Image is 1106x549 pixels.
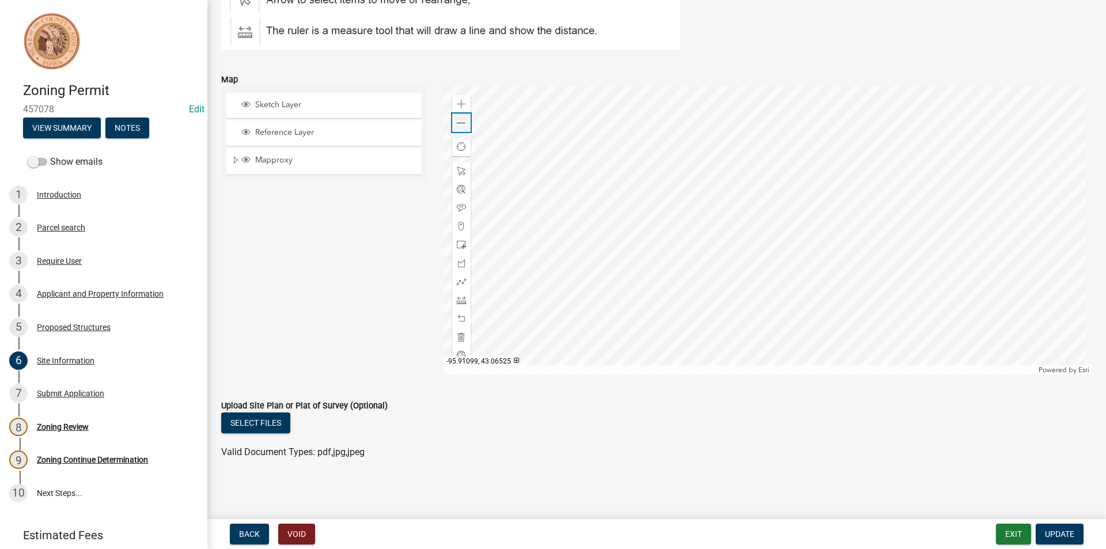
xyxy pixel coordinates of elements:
button: View Summary [23,118,101,138]
div: 8 [9,418,28,436]
div: Sketch Layer [240,100,417,111]
ul: Layer List [225,90,422,178]
div: Applicant and Property Information [37,290,164,298]
span: Sketch Layer [252,100,417,110]
span: Mapproxy [252,155,417,165]
wm-modal-confirm: Summary [23,124,101,133]
span: Update [1045,529,1074,539]
div: Find my location [452,138,471,156]
button: Update [1036,524,1084,544]
div: 7 [9,384,28,403]
span: Reference Layer [252,127,417,138]
wm-modal-confirm: Notes [105,124,149,133]
button: Void [278,524,315,544]
span: Expand [231,155,240,167]
div: Zoom in [452,95,471,113]
span: Back [239,529,260,539]
div: Require User [37,257,82,265]
div: Reference Layer [240,127,417,139]
button: Select files [221,412,290,433]
label: Map [221,76,238,84]
div: 9 [9,450,28,469]
div: 6 [9,351,28,370]
div: Powered by [1036,365,1092,374]
a: Estimated Fees [9,524,189,547]
div: 3 [9,252,28,270]
button: Exit [996,524,1031,544]
div: Zoning Review [37,423,89,431]
li: Reference Layer [226,120,421,146]
div: 2 [9,218,28,237]
a: Esri [1078,366,1089,374]
div: Zoom out [452,113,471,132]
div: Submit Application [37,389,104,397]
div: 4 [9,285,28,303]
button: Notes [105,118,149,138]
button: Back [230,524,269,544]
label: Show emails [28,155,103,169]
a: Edit [189,104,204,115]
div: Introduction [37,191,81,199]
div: Parcel search [37,224,85,232]
wm-modal-confirm: Edit Application Number [189,104,204,115]
li: Sketch Layer [226,93,421,119]
span: Valid Document Types: pdf,jpg,jpeg [221,446,365,457]
label: Upload Site Plan or Plat of Survey (Optional) [221,402,388,410]
div: Proposed Structures [37,323,111,331]
li: Mapproxy [226,148,421,175]
div: 10 [9,484,28,502]
div: 5 [9,318,28,336]
h4: Zoning Permit [23,82,198,99]
span: 457078 [23,104,184,115]
img: Sioux County, Iowa [23,12,81,70]
div: Zoning Continue Determination [37,456,148,464]
div: 1 [9,185,28,204]
div: Mapproxy [240,155,417,166]
div: Site Information [37,357,94,365]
